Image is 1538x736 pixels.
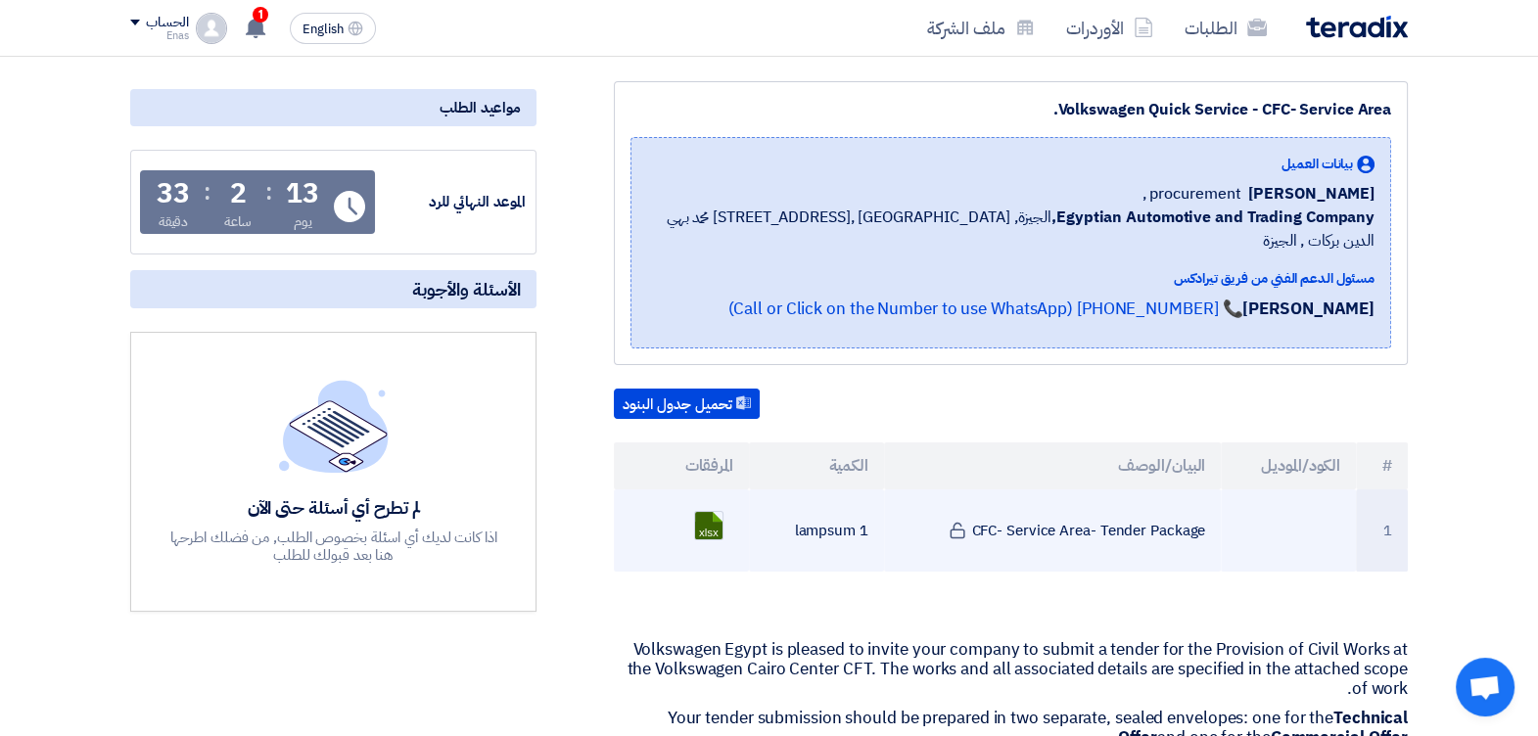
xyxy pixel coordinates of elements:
[911,5,1050,51] a: ملف الشركة
[1242,297,1375,321] strong: [PERSON_NAME]
[1050,5,1169,51] a: الأوردرات
[1221,442,1356,489] th: الكود/الموديل
[695,512,852,629] a: Book_1756219215007.xlsx
[647,268,1375,289] div: مسئول الدعم الفني من فريق تيرادكس
[379,191,526,213] div: الموعد النهائي للرد
[614,640,1408,699] p: Volkswagen Egypt is pleased to invite your company to submit a tender for the Provision of Civil ...
[1142,182,1241,206] span: procurement ,
[1051,206,1375,229] b: Egyptian Automotive and Trading Company,
[884,489,1222,572] td: CFC- Service Area- Tender Package
[614,442,749,489] th: المرفقات
[749,442,884,489] th: الكمية
[167,496,500,519] div: لم تطرح أي أسئلة حتى الآن
[303,23,344,36] span: English
[157,180,190,207] div: 33
[884,442,1222,489] th: البيان/الوصف
[647,206,1375,253] span: الجيزة, [GEOGRAPHIC_DATA] ,[STREET_ADDRESS] محمد بهي الدين بركات , الجيزة
[167,529,500,564] div: اذا كانت لديك أي اسئلة بخصوص الطلب, من فضلك اطرحها هنا بعد قبولك للطلب
[279,380,389,472] img: empty_state_list.svg
[286,180,319,207] div: 13
[630,98,1391,121] div: Volkswagen Quick Service - CFC- Service Area.
[727,297,1242,321] a: 📞 [PHONE_NUMBER] (Call or Click on the Number to use WhatsApp)
[146,15,188,31] div: الحساب
[196,13,227,44] img: profile_test.png
[1356,442,1408,489] th: #
[749,489,884,572] td: 1 lampsum
[253,7,268,23] span: 1
[412,278,521,300] span: الأسئلة والأجوبة
[159,211,189,232] div: دقيقة
[614,389,760,420] button: تحميل جدول البنود
[1282,154,1353,174] span: بيانات العميل
[290,13,376,44] button: English
[204,174,210,209] div: :
[130,89,536,126] div: مواعيد الطلب
[1306,16,1408,38] img: Teradix logo
[1356,489,1408,572] td: 1
[1248,182,1375,206] span: [PERSON_NAME]
[1169,5,1282,51] a: الطلبات
[224,211,253,232] div: ساعة
[130,30,188,41] div: Enas
[265,174,272,209] div: :
[294,211,312,232] div: يوم
[1456,658,1515,716] a: Open chat
[230,180,247,207] div: 2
